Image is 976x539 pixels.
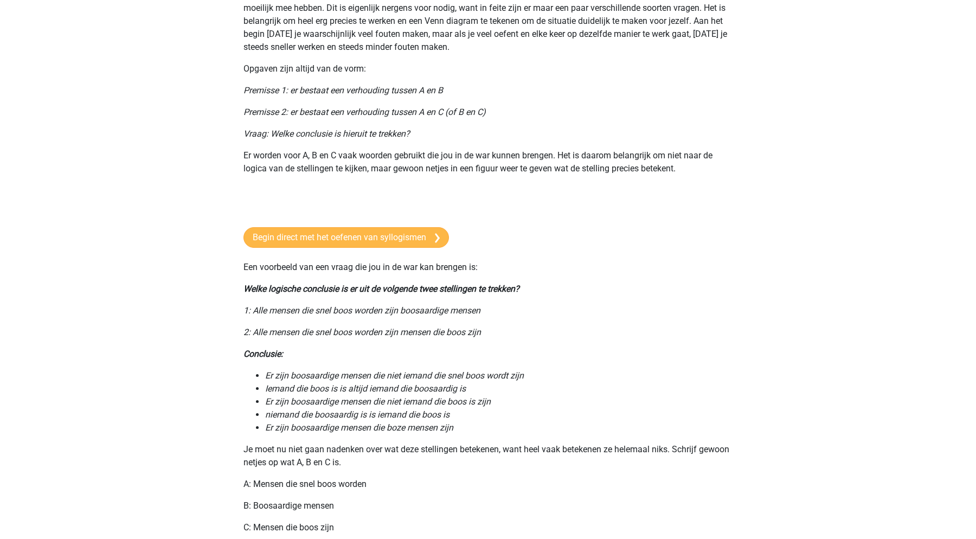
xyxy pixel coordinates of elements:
p: B: Boosaardige mensen [243,499,733,512]
p: Je moet nu niet gaan nadenken over wat deze stellingen betekenen, want heel vaak betekenen ze hel... [243,443,733,469]
p: C: Mensen die boos zijn [243,521,733,534]
i: Premisse 2: er bestaat een verhouding tussen A en C (of B en C) [243,107,486,117]
p: Er worden voor A, B en C vaak woorden gebruikt die jou in de war kunnen brengen. Het is daarom be... [243,149,733,175]
i: Premisse 1: er bestaat een verhouding tussen A en B [243,85,443,95]
p: Opgaven zijn altijd van de vorm: [243,62,733,75]
p: A: Mensen die snel boos worden [243,478,733,491]
i: Er zijn boosaardige mensen die niet iemand die snel boos wordt zijn [265,370,524,381]
i: Vraag: Welke conclusie is hieruit te trekken? [243,129,410,139]
i: niemand die boosaardig is is iemand die boos is [265,409,450,420]
i: 2: Alle mensen die snel boos worden zijn mensen die boos zijn [243,327,481,337]
p: Een voorbeeld van een vraag die jou in de war kan brengen is: [243,261,733,274]
img: arrow-right.e5bd35279c78.svg [435,233,440,243]
i: 1: Alle mensen die snel boos worden zijn boosaardige mensen [243,305,480,316]
i: Conclusie: [243,349,283,359]
i: Er zijn boosaardige mensen die boze mensen zijn [265,422,453,433]
i: Welke logische conclusie is er uit de volgende twee stellingen te trekken? [243,284,519,294]
i: Er zijn boosaardige mensen die niet iemand die boos is zijn [265,396,491,407]
a: Begin direct met het oefenen van syllogismen [243,227,449,248]
i: Iemand die boos is is altijd iemand die boosaardig is [265,383,466,394]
